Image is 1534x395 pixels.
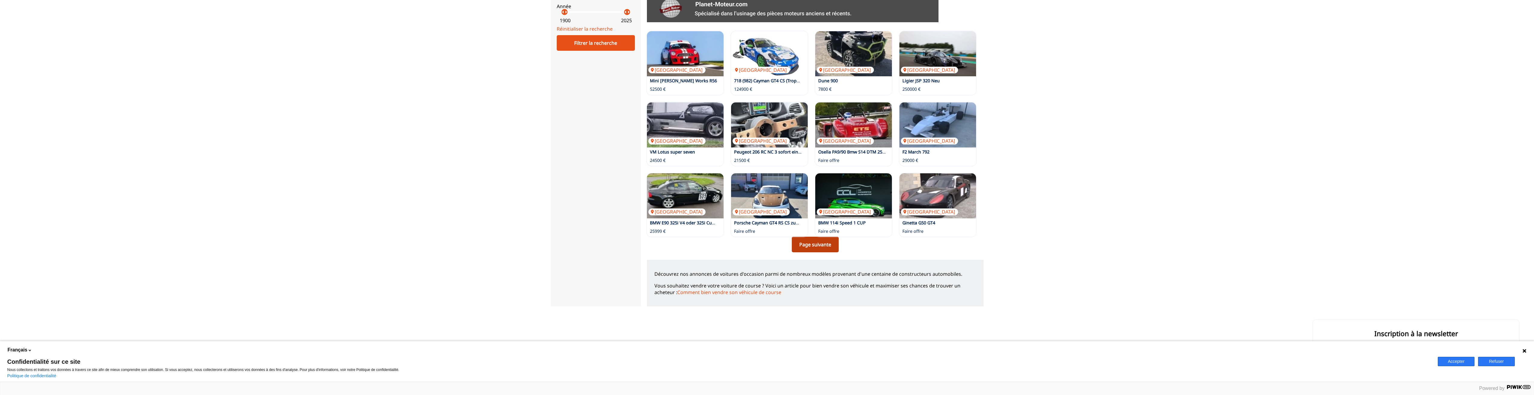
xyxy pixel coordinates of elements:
[818,78,838,84] a: Dune 900
[901,138,958,144] p: [GEOGRAPHIC_DATA]
[7,359,1431,365] span: Confidentialité sur ce site
[815,173,892,218] img: BMW 114i Speed 1 CUP
[731,31,808,76] a: 718 (982) Cayman GT4 CS (Trophy) für PSC / PETN etc[GEOGRAPHIC_DATA]
[647,173,724,218] img: BMW E90 325i V4 oder 325i Cup RCN VLN
[817,208,874,215] p: [GEOGRAPHIC_DATA]
[650,149,695,155] a: VM Lotus super seven
[901,67,958,73] p: [GEOGRAPHIC_DATA]
[648,67,706,73] p: [GEOGRAPHIC_DATA]
[654,271,976,277] p: Découvrez nos annonces de voitures d'occasion parmi de nombreux modèles provenant d'une centaine ...
[654,282,976,296] p: Vous souhaitez vendre votre voiture de course ? Voici un article pour bien vendre son véhicule et...
[902,149,929,155] a: F2 March 792
[734,78,841,84] a: 718 (982) Cayman GT4 CS (Trophy) für PSC / PETN etc
[731,173,808,218] img: Porsche Cayman GT4 RS CS zum verkauf
[7,368,1431,372] p: Nous collectons et traitons vos données à travers ce site afin de mieux comprendre son utilisatio...
[818,157,839,163] p: Faire offre
[647,102,724,147] img: VM Lotus super seven
[815,102,892,147] img: Osella PA9/90 Bmw S14 DTM 2500
[734,86,752,92] p: 124900 €
[731,102,808,147] a: Peugeot 206 RC NC 3 sofort einsetzbar[GEOGRAPHIC_DATA]
[731,31,808,76] img: 718 (982) Cayman GT4 CS (Trophy) für PSC / PETN etc
[792,237,839,252] a: Page suivante
[815,31,892,76] a: Dune 900[GEOGRAPHIC_DATA]
[647,173,724,218] a: BMW E90 325i V4 oder 325i Cup RCN VLN[GEOGRAPHIC_DATA]
[818,220,866,226] a: BMW 114i Speed 1 CUP
[650,220,734,226] a: BMW E90 325i V4 oder 325i Cup RCN VLN
[650,86,666,92] p: 52500 €
[902,157,918,163] p: 29000 €
[818,86,831,92] p: 7800 €
[818,149,887,155] a: Osella PA9/90 Bmw S14 DTM 2500
[557,3,635,10] p: Année
[648,208,706,215] p: [GEOGRAPHIC_DATA]
[818,228,839,234] p: Faire offre
[1478,357,1515,366] button: Refuser
[899,173,976,218] a: Ginetta G50 GT4[GEOGRAPHIC_DATA]
[1479,386,1505,391] span: Powered by
[557,26,613,32] a: Réinitialiser la recherche
[902,228,923,234] p: Faire offre
[560,17,571,24] p: 1900
[817,138,874,144] p: [GEOGRAPHIC_DATA]
[647,102,724,147] a: VM Lotus super seven[GEOGRAPHIC_DATA]
[650,157,666,163] p: 24500 €
[647,31,724,76] a: Mini John Cooper Works R56[GEOGRAPHIC_DATA]
[734,157,750,163] p: 21500 €
[650,78,717,84] a: Mini [PERSON_NAME] Works R56
[899,31,976,76] img: Ligier JSP 320 Neu
[1328,329,1504,338] p: Inscription à la newsletter
[902,78,940,84] a: Ligier JSP 320 Neu
[559,8,567,16] p: arrow_left
[647,31,724,76] img: Mini John Cooper Works R56
[902,86,920,92] p: 250000 €
[731,173,808,218] a: Porsche Cayman GT4 RS CS zum verkauf[GEOGRAPHIC_DATA]
[733,138,790,144] p: [GEOGRAPHIC_DATA]
[7,373,56,378] a: Politique de confidentialité
[733,67,790,73] p: [GEOGRAPHIC_DATA]
[648,138,706,144] p: [GEOGRAPHIC_DATA]
[677,289,781,296] a: Comment bien vendre son véhicule de course
[562,8,570,16] p: arrow_right
[8,347,27,353] span: Français
[734,228,755,234] p: Faire offre
[815,102,892,147] a: Osella PA9/90 Bmw S14 DTM 2500[GEOGRAPHIC_DATA]
[1438,357,1474,366] button: Accepter
[622,8,629,16] p: arrow_left
[621,17,632,24] p: 2025
[902,220,935,226] a: Ginetta G50 GT4
[815,173,892,218] a: BMW 114i Speed 1 CUP[GEOGRAPHIC_DATA]
[899,102,976,147] img: F2 March 792
[731,102,808,147] img: Peugeot 206 RC NC 3 sofort einsetzbar
[734,220,816,226] a: Porsche Cayman GT4 RS CS zum verkauf
[733,208,790,215] p: [GEOGRAPHIC_DATA]
[650,228,666,234] p: 25999 €
[815,31,892,76] img: Dune 900
[557,35,635,51] div: Filtrer la recherche
[899,102,976,147] a: F2 March 792[GEOGRAPHIC_DATA]
[625,8,632,16] p: arrow_right
[899,173,976,218] img: Ginetta G50 GT4
[817,67,874,73] p: [GEOGRAPHIC_DATA]
[899,31,976,76] a: Ligier JSP 320 Neu[GEOGRAPHIC_DATA]
[901,208,958,215] p: [GEOGRAPHIC_DATA]
[734,149,813,155] a: Peugeot 206 RC NC 3 sofort einsetzbar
